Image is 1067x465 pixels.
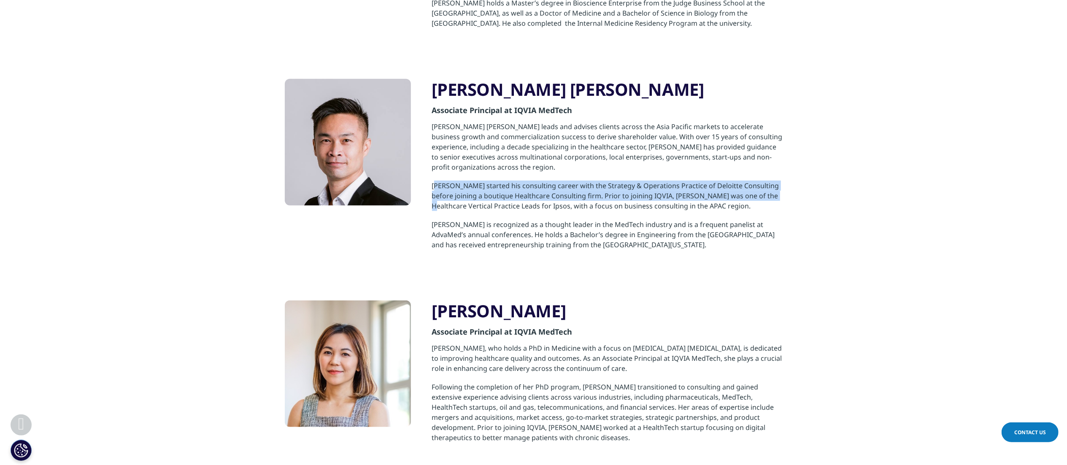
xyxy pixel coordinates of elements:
p: [PERSON_NAME], who holds a PhD in Medicine with a focus on [MEDICAL_DATA] [MEDICAL_DATA], is dedi... [432,343,783,382]
div: Associate Principal at IQVIA MedTech [432,100,783,122]
p: [PERSON_NAME] is recognized as a thought leader in the MedTech industry and is a frequent panelis... [432,219,783,258]
a: Contact Us [1002,422,1059,442]
div: Associate Principal at IQVIA MedTech [432,322,783,343]
h3: [PERSON_NAME] [432,300,783,322]
span: Contact Us [1014,429,1046,436]
button: Cookies Settings [11,440,32,461]
p: Following the completion of her PhD program, [PERSON_NAME] transitioned to consulting and gained ... [432,382,783,451]
h3: [PERSON_NAME] [PERSON_NAME] [432,79,783,100]
p: [PERSON_NAME] started his consulting career with the Strategy & Operations Practice of Deloitte C... [432,181,783,219]
p: [PERSON_NAME] [PERSON_NAME] leads and advises clients across the Asia Pacific markets to accelera... [432,122,783,181]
